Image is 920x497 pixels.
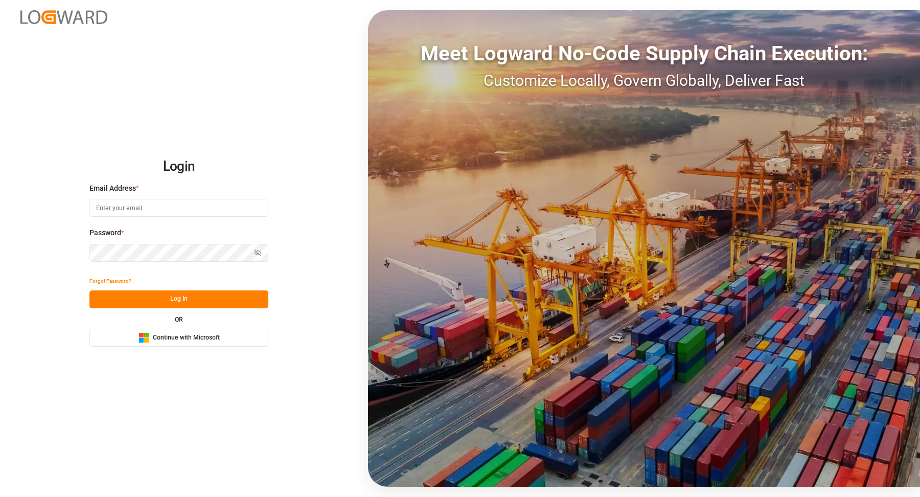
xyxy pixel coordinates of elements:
[89,150,268,183] h2: Login
[89,290,268,308] button: Log In
[368,38,920,69] div: Meet Logward No-Code Supply Chain Execution:
[89,329,268,347] button: Continue with Microsoft
[89,273,131,290] button: Forgot Password?
[89,183,136,194] span: Email Address
[175,317,183,323] small: OR
[89,228,121,238] span: Password
[20,10,107,24] img: Logward_new_orange.png
[89,199,268,217] input: Enter your email
[153,333,220,343] span: Continue with Microsoft
[368,69,920,92] div: Customize Locally, Govern Globally, Deliver Fast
